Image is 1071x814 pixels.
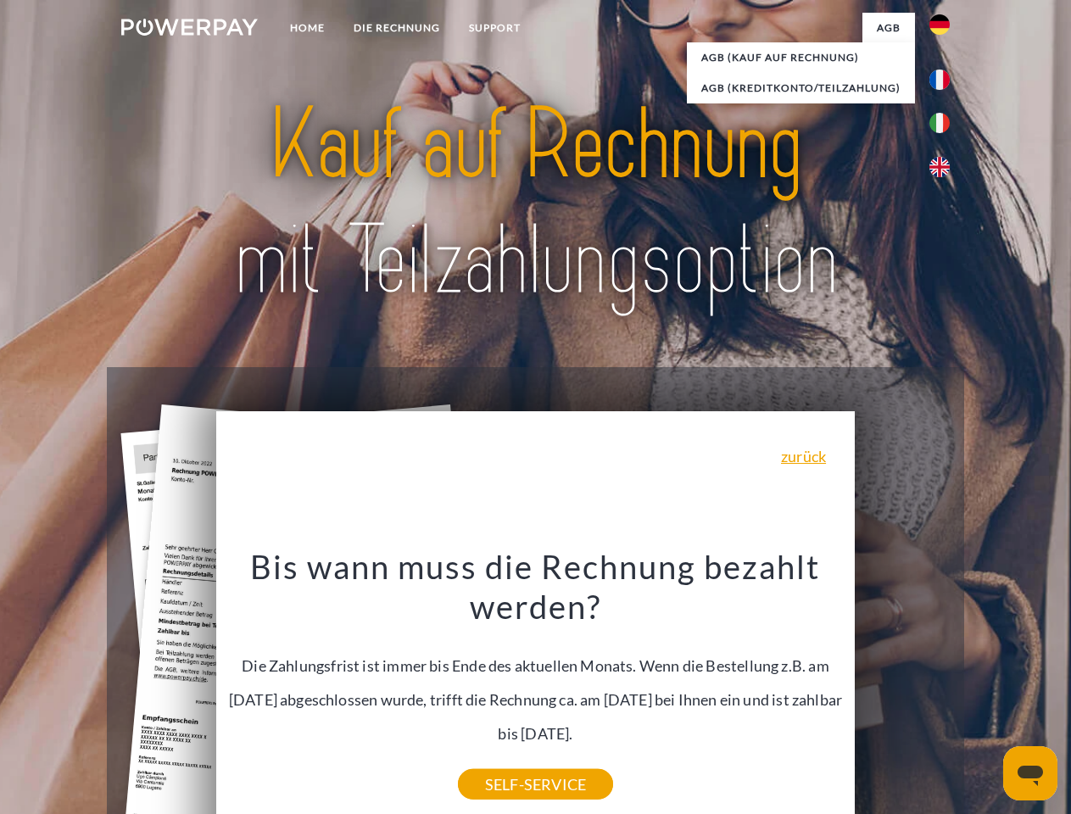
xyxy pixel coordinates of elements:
[687,73,915,103] a: AGB (Kreditkonto/Teilzahlung)
[929,70,950,90] img: fr
[339,13,455,43] a: DIE RECHNUNG
[781,449,826,464] a: zurück
[687,42,915,73] a: AGB (Kauf auf Rechnung)
[458,769,613,800] a: SELF-SERVICE
[929,113,950,133] img: it
[455,13,535,43] a: SUPPORT
[862,13,915,43] a: agb
[929,157,950,177] img: en
[162,81,909,325] img: title-powerpay_de.svg
[1003,746,1057,800] iframe: Schaltfläche zum Öffnen des Messaging-Fensters
[276,13,339,43] a: Home
[226,546,845,784] div: Die Zahlungsfrist ist immer bis Ende des aktuellen Monats. Wenn die Bestellung z.B. am [DATE] abg...
[226,546,845,627] h3: Bis wann muss die Rechnung bezahlt werden?
[121,19,258,36] img: logo-powerpay-white.svg
[929,14,950,35] img: de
